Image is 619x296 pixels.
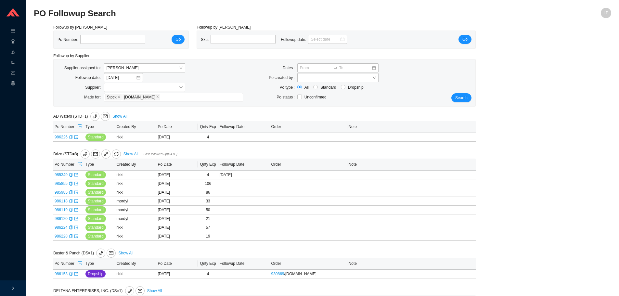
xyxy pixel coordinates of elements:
[69,182,73,186] span: copy
[112,149,121,159] button: sync
[198,179,218,188] td: 106
[156,206,198,214] td: [DATE]
[458,35,471,44] button: Go
[269,73,297,82] label: Po created by:
[53,251,117,255] span: Buster & Punch (DS=1)
[74,181,78,186] a: export
[136,289,144,293] span: mail
[85,270,106,277] button: Dropship
[107,249,116,258] button: mail
[115,188,156,197] td: rikki
[347,159,476,171] th: Note
[85,215,106,222] button: Standard
[85,83,104,92] label: Supplier:
[74,272,78,276] a: export
[85,189,106,196] button: Standard
[156,214,198,223] td: [DATE]
[112,114,127,119] a: Show All
[156,232,198,241] td: [DATE]
[115,121,156,133] th: Created By
[198,232,218,241] td: 19
[88,271,103,277] span: Dropship
[347,258,476,270] th: Note
[69,224,73,231] div: Copy
[85,224,106,231] button: Standard
[74,234,78,238] span: export
[74,199,78,203] span: export
[77,261,82,266] span: export
[69,272,73,276] span: copy
[88,233,104,239] span: Standard
[69,173,73,177] span: copy
[53,121,84,133] th: Po Number
[96,249,105,258] button: phone
[84,93,104,102] label: Made for:
[88,189,104,196] span: Standard
[69,271,73,277] div: Copy
[198,159,218,171] th: Qnty Exp
[91,149,100,159] button: mail
[81,152,89,156] span: phone
[604,8,609,18] span: LP
[11,79,15,89] span: setting
[84,121,115,133] th: Type
[77,122,82,131] button: export
[198,223,218,232] td: 57
[455,95,468,101] span: Search
[88,180,104,187] span: Standard
[107,251,115,255] span: mail
[77,124,82,129] span: export
[74,225,78,230] a: export
[74,135,78,139] span: export
[69,225,73,229] span: copy
[69,199,73,203] span: copy
[55,208,68,212] a: 986119
[91,114,99,119] span: phone
[77,160,82,169] button: export
[124,94,155,100] span: [DOMAIN_NAME]
[115,197,156,206] td: mordyl
[198,270,218,278] td: 4
[74,208,78,212] a: export
[197,25,251,30] span: Followup by [PERSON_NAME]
[115,171,156,179] td: rikki
[90,112,99,121] button: phone
[81,149,90,159] button: phone
[53,258,84,270] th: Po Number
[115,133,156,142] td: rikki
[69,180,73,187] div: Copy
[156,121,198,133] th: Po Date
[135,286,145,295] button: mail
[88,134,104,140] span: Standard
[101,114,110,119] span: mail
[69,134,73,140] div: Copy
[156,223,198,232] td: [DATE]
[156,171,198,179] td: [DATE]
[74,216,78,221] a: export
[156,258,198,270] th: Po Date
[218,159,270,171] th: Followup Date
[115,179,156,188] td: rikki
[74,173,78,177] span: export
[300,65,332,71] input: From
[69,207,73,213] div: Copy
[55,173,68,177] a: 985349
[156,270,198,278] td: [DATE]
[112,152,121,156] span: sync
[115,258,156,270] th: Created By
[69,172,73,178] div: Copy
[333,66,338,70] span: swap-right
[85,233,106,240] button: Standard
[115,232,156,241] td: rikki
[304,95,327,99] span: Unconfirmed
[156,188,198,197] td: [DATE]
[85,206,106,213] button: Standard
[74,234,78,238] a: export
[69,198,73,204] div: Copy
[85,134,106,141] button: Standard
[53,152,122,156] span: Brizo (STD=8)
[88,215,104,222] span: Standard
[123,152,138,156] a: Show All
